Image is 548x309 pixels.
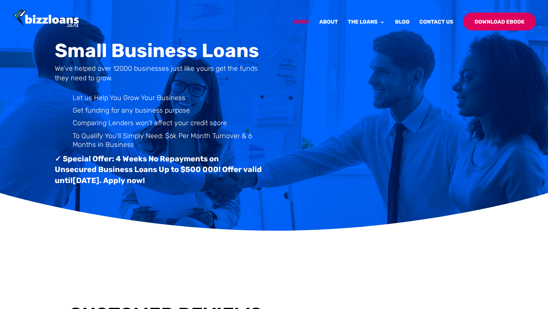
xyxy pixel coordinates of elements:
[395,19,409,37] a: Blog
[73,106,190,115] span: Get funding for any business purpose
[294,19,309,37] a: Home
[73,132,252,149] span: To Qualify You'll Simply Need: $6k Per Month Turnover & 6 Months in Business
[13,10,79,28] img: Bizzloans New Zealand
[73,176,99,185] span: [DATE]
[55,64,262,87] h4: We’ve helped over 12000 businesses just like yours get the funds they need to grow.
[73,119,227,127] span: Comparing Lenders won’t affect your credit score
[463,13,536,30] a: Download Ebook
[348,19,385,37] a: The Loans
[55,41,262,64] h1: Small Business Loans
[419,19,453,37] a: Contact Us
[73,94,185,102] span: Let us Help You Grow Your Business
[55,153,262,190] h3: ✓ Special Offer: 4 Weeks No Repayments on Unsecured Business Loans Up to $500 000! Offer valid un...
[319,19,338,37] a: About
